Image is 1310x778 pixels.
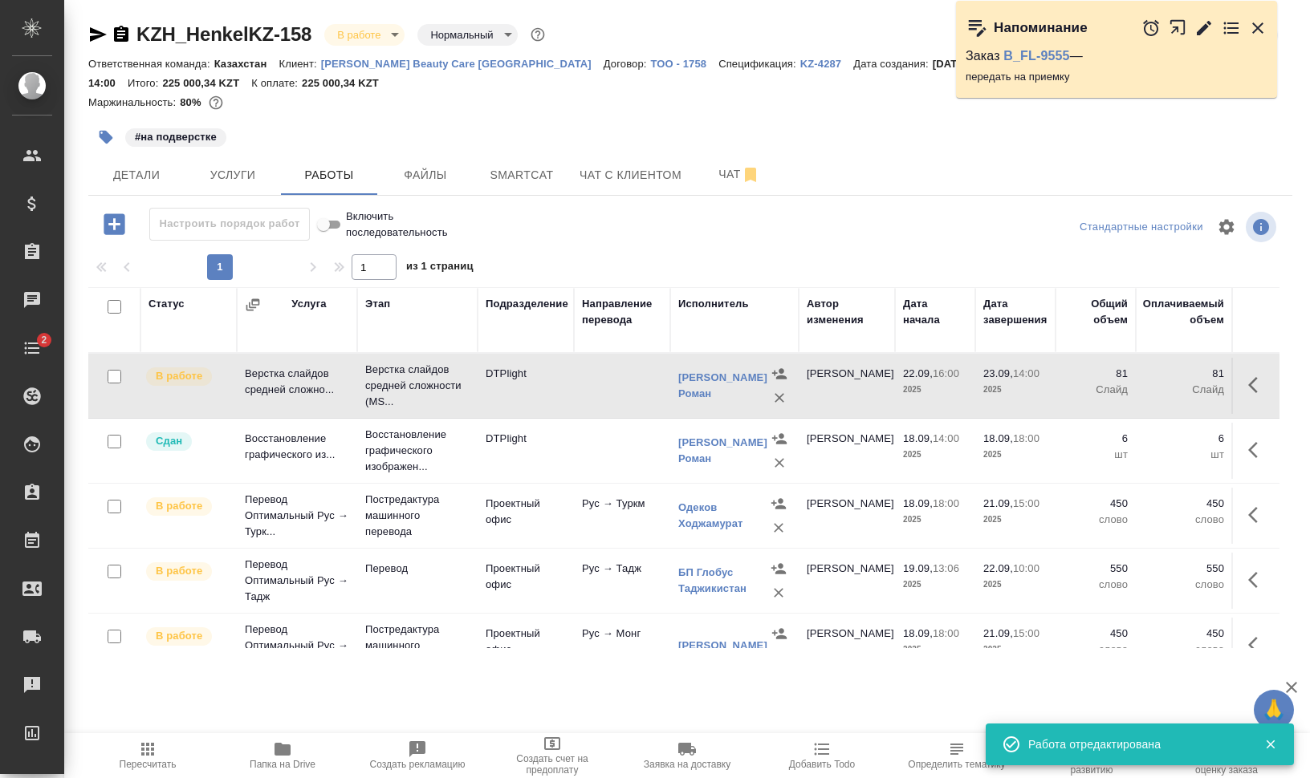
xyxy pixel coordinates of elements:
[365,492,470,540] p: Постредактура машинного перевода
[650,58,718,70] p: ТОО - 1758
[789,759,855,770] span: Добавить Todo
[156,628,202,644] p: В работе
[767,492,791,516] button: Назначить
[485,733,620,778] button: Создать счет на предоплату
[1260,693,1288,727] span: 🙏
[983,642,1048,658] p: 2025
[1064,366,1128,382] p: 81
[194,165,271,185] span: Услуги
[1064,496,1128,512] p: 450
[1222,18,1241,38] button: Перейти в todo
[1254,737,1287,752] button: Закрыть
[1143,296,1224,328] div: Оплачиваемый объем
[494,753,610,776] span: Создать счет на предоплату
[1076,215,1207,240] div: split button
[370,759,466,770] span: Создать рекламацию
[767,451,791,475] button: Удалить
[678,501,743,529] a: Одеков Ходжамурат
[486,296,568,312] div: Подразделение
[767,427,791,451] button: Назначить
[1144,382,1224,398] p: Слайд
[903,296,967,328] div: Дата начала
[903,642,967,658] p: 2025
[767,622,791,646] button: Назначить
[903,447,967,463] p: 2025
[251,77,302,89] p: К оплате:
[983,296,1048,328] div: Дата завершения
[644,759,730,770] span: Заявка на доставку
[933,58,1011,70] p: [DATE] 09:41
[1246,212,1279,242] span: Посмотреть информацию
[994,20,1088,36] p: Напоминание
[1064,431,1128,447] p: 6
[908,759,1005,770] span: Определить тематику
[92,208,136,241] button: Добавить работу
[478,618,574,674] td: Проектный офис
[889,733,1024,778] button: Определить тематику
[124,129,228,143] span: на подверстке
[1013,432,1039,444] p: 18:00
[135,129,217,145] p: #на подверстке
[903,382,967,398] p: 2025
[88,96,180,108] p: Маржинальность:
[1239,496,1277,534] button: Здесь прячутся важные кнопки
[933,627,959,639] p: 18:00
[1248,18,1267,38] button: Закрыть
[527,24,548,45] button: Доп статусы указывают на важность/срочность заказа
[903,512,967,528] p: 2025
[128,77,162,89] p: Итого:
[678,436,767,464] a: [PERSON_NAME] Роман
[1064,577,1128,593] p: слово
[1064,626,1128,642] p: 450
[799,618,895,674] td: [PERSON_NAME]
[1239,431,1277,469] button: Здесь прячутся важные кнопки
[156,498,202,514] p: В работе
[1064,642,1128,658] p: слово
[966,69,1267,85] p: передать на приемку
[983,577,1048,593] p: 2025
[180,96,205,108] p: 80%
[807,296,887,328] div: Автор изменения
[302,77,391,89] p: 225 000,34 KZT
[903,627,933,639] p: 18.09,
[365,362,470,410] p: Верстка слайдов средней сложности (MS...
[853,58,932,70] p: Дата создания:
[1207,208,1246,246] span: Настроить таблицу
[112,25,131,44] button: Скопировать ссылку
[983,512,1048,528] p: 2025
[933,432,959,444] p: 14:00
[933,562,959,574] p: 13:06
[799,488,895,544] td: [PERSON_NAME]
[324,24,405,46] div: В работе
[604,58,651,70] p: Договор:
[80,733,215,778] button: Пересчитать
[741,165,760,184] svg: Отписаться
[291,165,368,185] span: Работы
[279,58,320,70] p: Клиент:
[799,553,895,609] td: [PERSON_NAME]
[321,56,604,70] a: [PERSON_NAME] Beauty Care [GEOGRAPHIC_DATA]
[162,77,251,89] p: 225 000,34 KZT
[767,646,791,670] button: Удалить
[1194,18,1214,38] button: Редактировать
[144,626,229,647] div: Исполнитель выполняет работу
[237,484,357,548] td: Перевод Оптимальный Рус → Турк...
[966,48,1267,64] p: Заказ —
[983,432,1013,444] p: 18.09,
[767,557,791,581] button: Назначить
[365,427,470,475] p: Восстановление графического изображен...
[767,516,791,540] button: Удалить
[767,581,791,605] button: Удалить
[718,58,799,70] p: Спецификация:
[799,423,895,479] td: [PERSON_NAME]
[1141,18,1161,38] button: Отложить
[245,297,261,313] button: Сгруппировать
[1013,367,1039,379] p: 14:00
[903,497,933,509] p: 18.09,
[983,497,1013,509] p: 21.09,
[574,553,670,609] td: Рус → Тадж
[425,28,498,42] button: Нормальный
[678,296,749,312] div: Исполнитель
[933,497,959,509] p: 18:00
[1064,561,1128,577] p: 550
